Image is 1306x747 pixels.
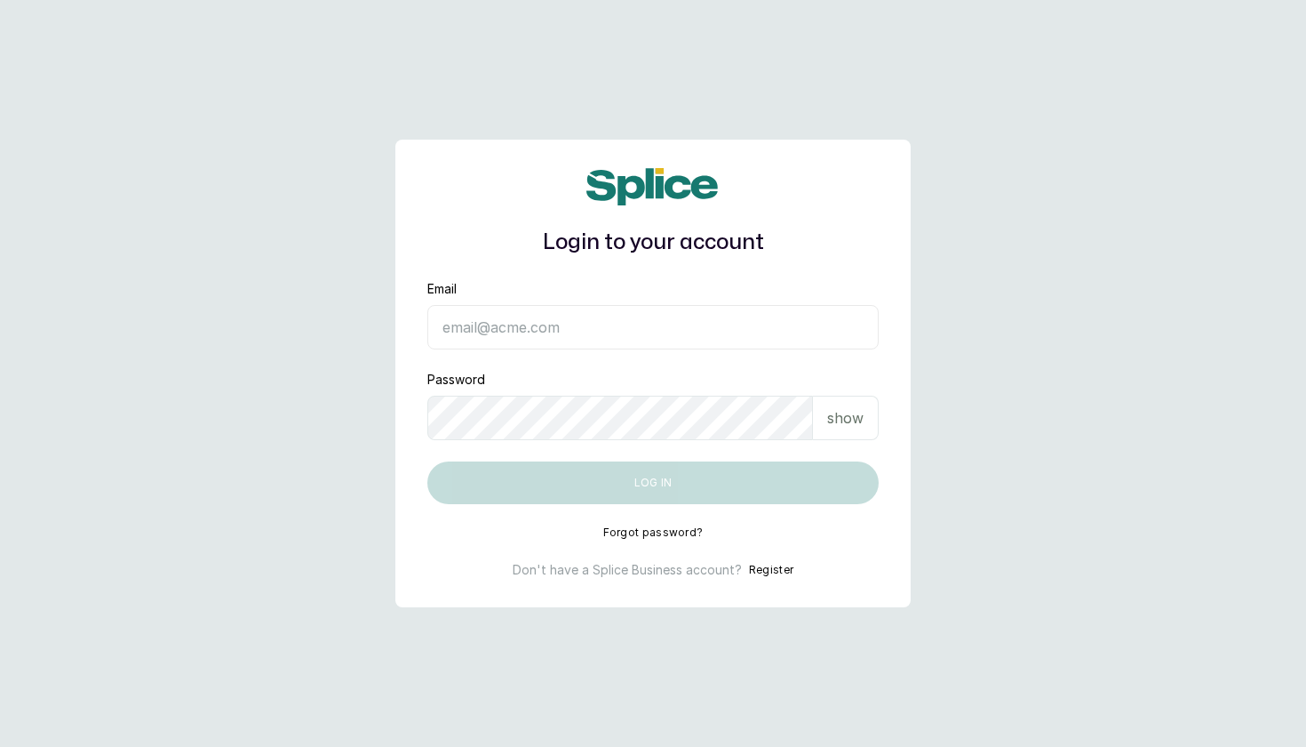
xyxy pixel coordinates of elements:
button: Register [749,561,793,579]
label: Email [427,280,457,298]
h1: Login to your account [427,227,879,259]
button: Forgot password? [603,526,704,540]
label: Password [427,371,485,389]
input: email@acme.com [427,305,879,349]
button: Log in [427,462,879,504]
p: Don't have a Splice Business account? [513,561,742,579]
p: show [827,407,864,429]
